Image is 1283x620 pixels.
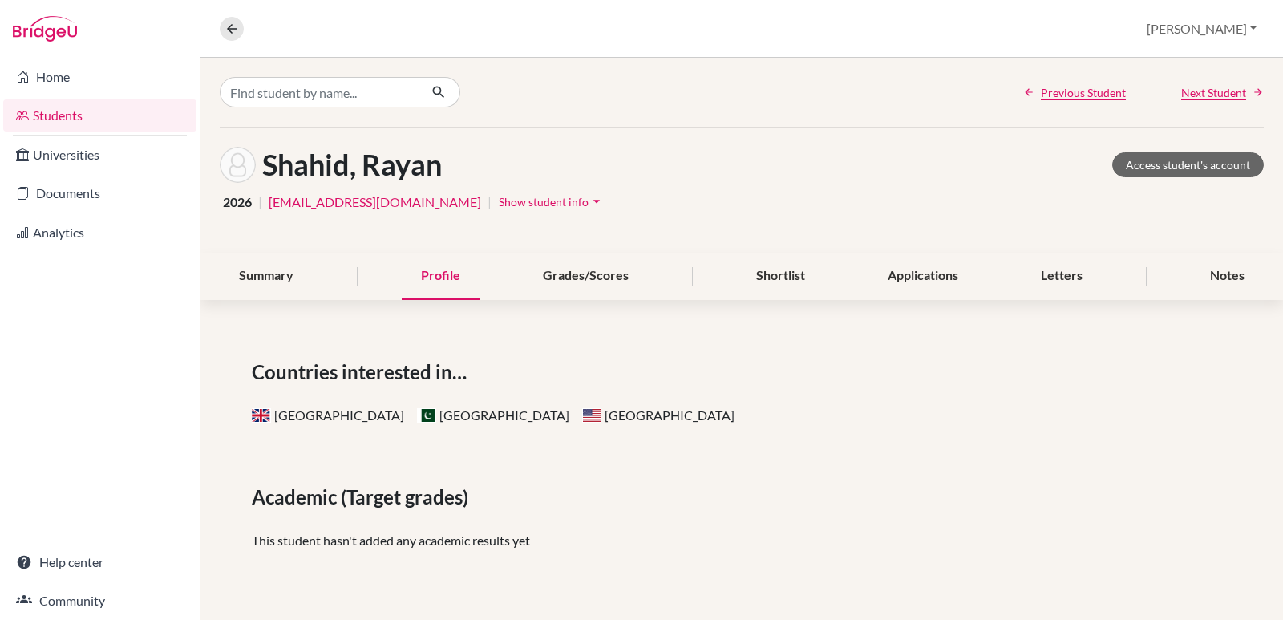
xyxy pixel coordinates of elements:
div: Grades/Scores [524,253,648,300]
a: Help center [3,546,196,578]
span: Show student info [499,195,589,209]
a: Students [3,99,196,132]
button: [PERSON_NAME] [1139,14,1264,44]
span: | [258,192,262,212]
a: [EMAIL_ADDRESS][DOMAIN_NAME] [269,192,481,212]
span: [GEOGRAPHIC_DATA] [417,407,569,423]
div: Summary [220,253,313,300]
a: Analytics [3,217,196,249]
h1: Shahid, Rayan [262,148,442,182]
span: United States of America [582,408,601,423]
input: Find student by name... [220,77,419,107]
div: Notes [1191,253,1264,300]
span: Previous Student [1041,84,1126,101]
div: Letters [1022,253,1102,300]
a: Access student's account [1112,152,1264,177]
a: Universities [3,139,196,171]
i: arrow_drop_down [589,193,605,209]
span: Next Student [1181,84,1246,101]
span: | [488,192,492,212]
p: This student hasn't added any academic results yet [252,531,1232,550]
span: 2026 [223,192,252,212]
span: Pakistan [417,408,436,423]
a: Previous Student [1023,84,1126,101]
span: [GEOGRAPHIC_DATA] [582,407,735,423]
img: Rayan Shahid's avatar [220,147,256,183]
div: Shortlist [737,253,824,300]
a: Documents [3,177,196,209]
span: [GEOGRAPHIC_DATA] [252,407,404,423]
span: Academic (Target grades) [252,483,475,512]
button: Show student infoarrow_drop_down [498,189,605,214]
a: Home [3,61,196,93]
span: Countries interested in… [252,358,473,387]
div: Applications [868,253,977,300]
img: Bridge-U [13,16,77,42]
span: United Kingdom [252,408,271,423]
a: Next Student [1181,84,1264,101]
div: Profile [402,253,480,300]
a: Community [3,585,196,617]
